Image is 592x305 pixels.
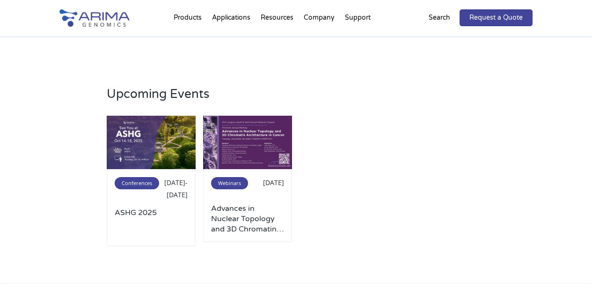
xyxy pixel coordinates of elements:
[107,116,196,169] img: ashg-2025-500x300.jpg
[164,178,188,199] span: [DATE]-[DATE]
[115,177,159,189] span: Conferences
[59,9,130,27] img: Arima-Genomics-logo
[203,116,292,169] img: NYU-X-Post-No-Agenda-500x300.jpg
[429,12,450,24] p: Search
[263,178,284,187] span: [DATE]
[211,177,248,189] span: Webinars
[107,87,209,116] h3: Upcoming Events
[460,9,533,26] a: Request a Quote
[115,208,188,238] a: ASHG 2025
[211,203,284,234] a: Advances in Nuclear Topology and 3D Chromatin Architecture in [MEDICAL_DATA]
